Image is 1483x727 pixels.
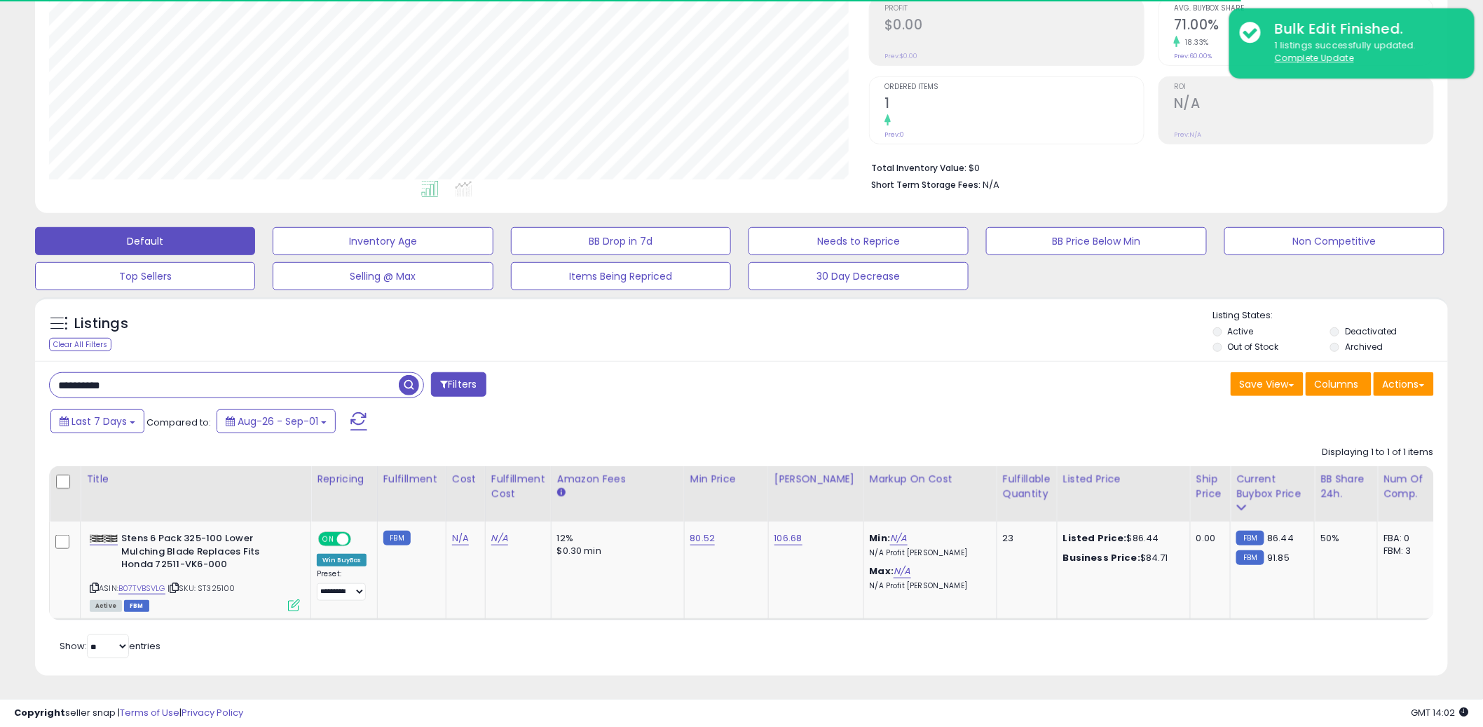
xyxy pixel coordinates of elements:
div: 23 [1003,532,1046,545]
div: Repricing [317,472,371,487]
h5: Listings [74,314,128,334]
div: Ship Price [1196,472,1224,501]
div: Fulfillable Quantity [1003,472,1051,501]
img: 319CF2kToZL._SL40_.jpg [90,535,118,543]
p: N/A Profit [PERSON_NAME] [870,581,986,591]
small: Prev: N/A [1174,130,1201,139]
strong: Copyright [14,706,65,719]
button: Items Being Repriced [511,262,731,290]
div: BB Share 24h. [1320,472,1372,501]
span: Ordered Items [884,83,1144,91]
h2: 1 [884,95,1144,114]
span: 91.85 [1268,551,1290,564]
div: $86.44 [1063,532,1180,545]
span: OFF [349,534,371,545]
div: Preset: [317,569,367,601]
button: Columns [1306,372,1372,396]
span: 86.44 [1268,531,1294,545]
span: All listings currently available for purchase on Amazon [90,600,122,612]
u: Complete Update [1275,52,1354,64]
span: N/A [983,178,999,191]
button: Non Competitive [1224,227,1444,255]
button: BB Price Below Min [986,227,1206,255]
small: Prev: $0.00 [884,52,917,60]
b: Listed Price: [1063,531,1127,545]
b: Short Term Storage Fees: [871,179,980,191]
b: Business Price: [1063,551,1140,564]
h2: N/A [1174,95,1433,114]
span: Profit [884,5,1144,13]
span: FBM [124,600,149,612]
div: $84.71 [1063,552,1180,564]
button: 30 Day Decrease [749,262,969,290]
div: Markup on Cost [870,472,991,487]
h2: 71.00% [1174,17,1433,36]
button: Aug-26 - Sep-01 [217,409,336,433]
button: Save View [1231,372,1304,396]
div: [PERSON_NAME] [774,472,858,487]
div: Fulfillment [383,472,440,487]
p: Listing States: [1213,309,1448,322]
b: Stens 6 Pack 325-100 Lower Mulching Blade Replaces Fits Honda 72511-VK6-000 [121,532,292,575]
div: Amazon Fees [557,472,678,487]
div: Clear All Filters [49,338,111,351]
div: $0.30 min [557,545,674,557]
p: N/A Profit [PERSON_NAME] [870,548,986,558]
h2: $0.00 [884,17,1144,36]
div: 50% [1320,532,1367,545]
a: N/A [491,531,508,545]
div: seller snap | | [14,707,243,720]
button: Last 7 Days [50,409,144,433]
a: N/A [894,564,910,578]
span: Last 7 Days [71,414,127,428]
button: BB Drop in 7d [511,227,731,255]
div: FBA: 0 [1383,532,1430,545]
small: Amazon Fees. [557,487,566,499]
div: Current Buybox Price [1236,472,1308,501]
div: ASIN: [90,532,300,610]
div: Listed Price [1063,472,1184,487]
button: Inventory Age [273,227,493,255]
div: Win BuyBox [317,554,367,566]
span: Avg. Buybox Share [1174,5,1433,13]
a: 106.68 [774,531,802,545]
li: $0 [871,158,1423,175]
a: 80.52 [690,531,716,545]
button: Needs to Reprice [749,227,969,255]
div: Displaying 1 to 1 of 1 items [1323,446,1434,459]
div: Cost [452,472,479,487]
div: 12% [557,532,674,545]
div: Num of Comp. [1383,472,1435,501]
small: FBM [1236,531,1264,545]
div: Fulfillment Cost [491,472,545,501]
button: Filters [431,372,486,397]
div: 1 listings successfully updated. [1264,39,1464,65]
th: The percentage added to the cost of goods (COGS) that forms the calculator for Min & Max prices. [863,466,997,522]
div: Title [86,472,305,487]
button: Top Sellers [35,262,255,290]
div: Bulk Edit Finished. [1264,19,1464,39]
button: Actions [1374,372,1434,396]
a: N/A [890,531,907,545]
div: 0.00 [1196,532,1219,545]
small: 18.33% [1180,37,1209,48]
div: FBM: 3 [1383,545,1430,557]
b: Total Inventory Value: [871,162,966,174]
b: Min: [870,531,891,545]
span: Columns [1315,377,1359,391]
button: Default [35,227,255,255]
label: Deactivated [1345,325,1397,337]
div: Min Price [690,472,763,487]
small: FBM [383,531,411,545]
small: FBM [1236,550,1264,565]
span: Compared to: [146,416,211,429]
span: | SKU: ST325100 [168,583,235,594]
a: N/A [452,531,469,545]
label: Active [1228,325,1254,337]
label: Archived [1345,341,1383,353]
span: ROI [1174,83,1433,91]
span: Aug-26 - Sep-01 [238,414,318,428]
span: 2025-09-9 14:02 GMT [1412,706,1469,719]
span: Show: entries [60,639,160,653]
a: B07TVBSVLG [118,583,165,594]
